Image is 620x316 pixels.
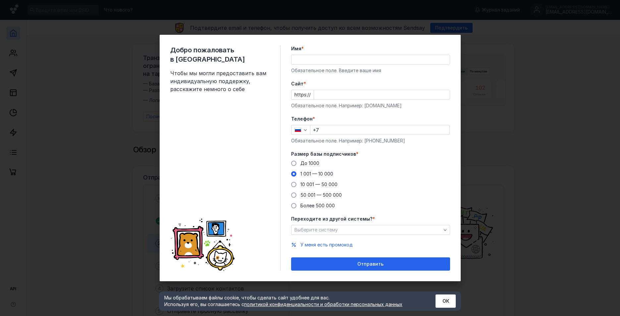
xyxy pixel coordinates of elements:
span: Более 500 000 [300,203,335,208]
span: Имя [291,45,301,52]
span: Телефон [291,116,313,122]
button: Выберите систему [291,225,450,235]
span: 1 001 — 10 000 [300,171,333,177]
button: Отправить [291,257,450,271]
span: Отправить [357,261,384,267]
div: Обязательное поле. Например: [PHONE_NUMBER] [291,137,450,144]
span: Чтобы мы могли предоставить вам индивидуальную поддержку, расскажите немного о себе [170,69,270,93]
span: 50 001 — 500 000 [300,192,342,198]
button: ОК [436,294,456,308]
div: Обязательное поле. Например: [DOMAIN_NAME] [291,102,450,109]
span: До 1000 [300,160,319,166]
a: политикой конфиденциальности и обработки персональных данных [244,301,402,307]
span: Добро пожаловать в [GEOGRAPHIC_DATA] [170,45,270,64]
div: Мы обрабатываем файлы cookie, чтобы сделать сайт удобнее для вас. Используя его, вы соглашаетесь c [164,294,419,308]
span: Cайт [291,80,304,87]
div: Обязательное поле. Введите ваше имя [291,67,450,74]
span: У меня есть промокод [300,242,353,247]
button: У меня есть промокод [300,241,353,248]
span: Размер базы подписчиков [291,151,356,157]
span: Выберите систему [294,227,338,233]
span: 10 001 — 50 000 [300,182,337,187]
span: Переходите из другой системы? [291,216,373,222]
